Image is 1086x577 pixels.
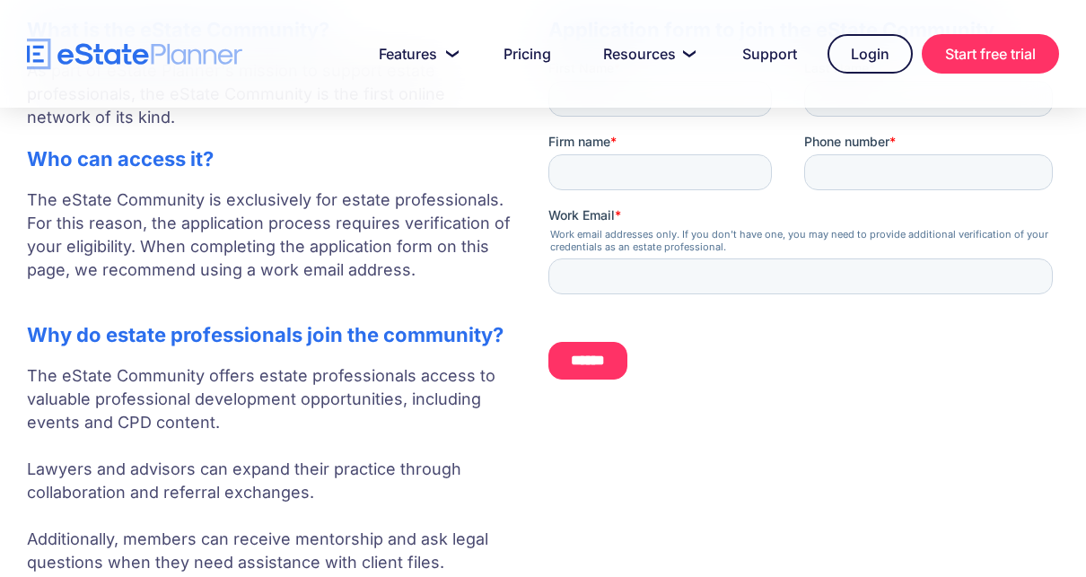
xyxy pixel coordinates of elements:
[721,36,819,72] a: Support
[357,36,473,72] a: Features
[828,34,913,74] a: Login
[27,364,512,574] p: The eState Community offers estate professionals access to valuable professional development oppo...
[922,34,1059,74] a: Start free trial
[27,147,512,170] h2: Who can access it?
[27,323,512,346] h2: Why do estate professionals join the community?
[27,188,512,305] p: The eState Community is exclusively for estate professionals. For this reason, the application pr...
[482,36,573,72] a: Pricing
[27,39,242,70] a: home
[548,59,1060,393] iframe: Form 0
[582,36,712,72] a: Resources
